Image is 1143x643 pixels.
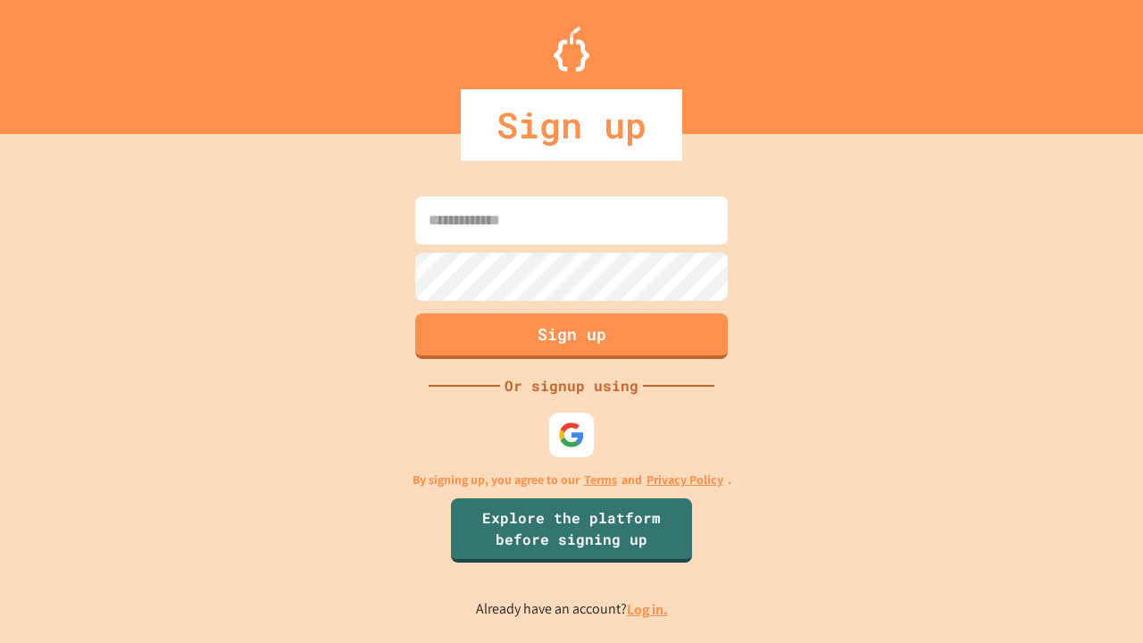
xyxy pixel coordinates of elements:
[500,375,643,397] div: Or signup using
[558,422,585,448] img: google-icon.svg
[413,471,731,489] p: By signing up, you agree to our and .
[647,471,723,489] a: Privacy Policy
[554,27,589,71] img: Logo.svg
[415,313,728,359] button: Sign up
[627,600,668,619] a: Log in.
[584,471,617,489] a: Terms
[451,498,692,563] a: Explore the platform before signing up
[461,89,682,161] div: Sign up
[476,598,668,621] p: Already have an account?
